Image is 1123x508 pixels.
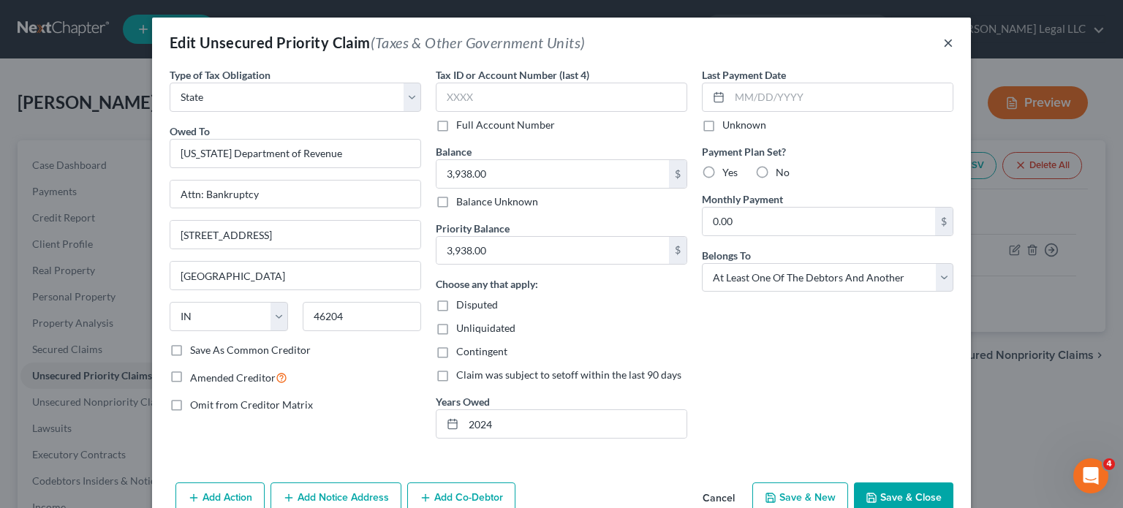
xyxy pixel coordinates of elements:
[456,194,538,209] label: Balance Unknown
[170,32,585,53] div: Edit Unsecured Priority Claim
[170,221,420,249] input: Apt, Suite, etc...
[456,118,555,132] label: Full Account Number
[935,208,953,235] div: $
[456,368,681,381] span: Claim was subject to setoff within the last 90 days
[943,34,953,51] button: ×
[190,371,276,384] span: Amended Creditor
[722,166,738,178] span: Yes
[464,410,687,438] input: --
[436,67,589,83] label: Tax ID or Account Number (last 4)
[1103,458,1115,470] span: 4
[190,398,313,411] span: Omit from Creditor Matrix
[702,192,783,207] label: Monthly Payment
[702,144,953,159] label: Payment Plan Set?
[436,276,538,292] label: Choose any that apply:
[436,221,510,236] label: Priority Balance
[456,298,498,311] span: Disputed
[776,166,790,178] span: No
[456,322,515,334] span: Unliquidated
[170,125,210,137] span: Owed To
[436,83,687,112] input: XXXX
[702,249,751,262] span: Belongs To
[456,345,507,357] span: Contingent
[170,262,420,289] input: Enter city...
[190,343,311,357] label: Save As Common Creditor
[170,69,271,81] span: Type of Tax Obligation
[703,208,935,235] input: 0.00
[170,181,420,208] input: Enter address...
[303,302,421,331] input: Enter zip...
[170,139,421,168] input: Search creditor by name...
[669,160,687,188] div: $
[730,83,953,111] input: MM/DD/YYYY
[436,144,472,159] label: Balance
[1073,458,1108,493] iframe: Intercom live chat
[722,118,766,132] label: Unknown
[436,394,490,409] label: Years Owed
[436,160,669,188] input: 0.00
[669,237,687,265] div: $
[702,67,786,83] label: Last Payment Date
[436,237,669,265] input: 0.00
[371,34,586,51] span: (Taxes & Other Government Units)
